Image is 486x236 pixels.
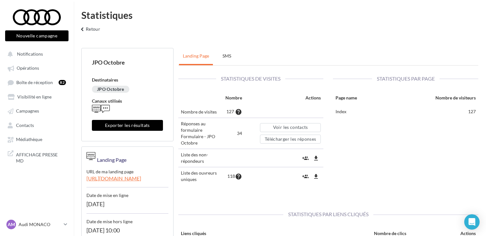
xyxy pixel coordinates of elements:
[260,123,321,132] a: Voir les contacts
[4,91,70,102] a: Visibilité en ligne
[333,92,386,106] th: Page name
[5,218,69,231] a: AM Audi MONACO
[16,108,39,114] span: Campagnes
[179,48,213,64] a: landing page
[4,76,70,88] a: Boîte de réception82
[223,167,245,185] td: 118
[464,214,480,230] div: Open Intercom Messenger
[16,80,53,85] span: Boîte de réception
[260,135,321,144] button: Télécharger les réponses
[226,109,234,114] span: 127
[4,148,70,167] a: AFFICHAGE PRESSE MD
[92,86,129,93] div: JPO Octobre
[5,30,69,41] button: Nouvelle campagne
[372,75,440,82] span: Statistiques par page
[223,92,245,106] th: Nombre
[245,92,324,106] th: Actions
[4,133,70,145] a: Médiathèque
[178,106,223,118] td: Nombre de visites
[95,152,126,164] div: landing page
[178,149,223,167] td: Liste des non-répondeurs
[8,221,15,228] span: AM
[92,59,163,67] div: JPO Octobre
[178,118,223,149] td: Réponses au formulaire Formulaire - JPO Octobre
[302,155,309,161] i: group_add
[92,120,163,131] button: Exporter les résultats
[214,48,240,64] a: SMS
[79,26,86,33] i: keyboard_arrow_left
[223,118,245,149] td: 34
[283,211,373,217] span: Statistiques par liens cliqués
[387,106,478,117] td: 127
[86,214,168,225] div: Date de mise hors ligne
[4,105,70,116] a: Campagnes
[86,164,168,175] div: URL de ma landing page
[4,62,70,74] a: Opérations
[16,150,66,164] span: AFFICHAGE PRESSE MD
[86,187,168,199] div: Date de mise en ligne
[313,173,319,180] i: file_download
[333,106,386,117] td: Index
[311,153,321,163] button: file_download
[16,122,34,128] span: Contacts
[235,109,242,115] i: help
[81,10,478,20] div: Statistiques
[301,171,310,182] button: group_add
[387,92,478,106] th: Nombre de visiteurs
[59,80,66,85] div: 82
[86,199,168,214] div: [DATE]
[92,98,122,104] span: Canaux utilisés
[4,48,67,59] button: Notifications
[216,75,285,82] span: Statistiques de visites
[17,51,43,57] span: Notifications
[17,66,39,71] span: Opérations
[17,94,52,99] span: Visibilité en ligne
[178,167,223,185] td: Liste des ouvreurs uniques
[302,173,309,180] i: group_add
[16,137,42,142] span: Médiathèque
[76,25,103,38] button: Retour
[86,175,168,187] a: [URL][DOMAIN_NAME]
[92,77,118,83] span: Destinataires
[313,155,319,161] i: file_download
[235,173,242,180] i: help
[301,153,310,163] button: group_add
[19,221,61,228] p: Audi MONACO
[4,119,70,131] a: Contacts
[311,171,321,182] button: file_download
